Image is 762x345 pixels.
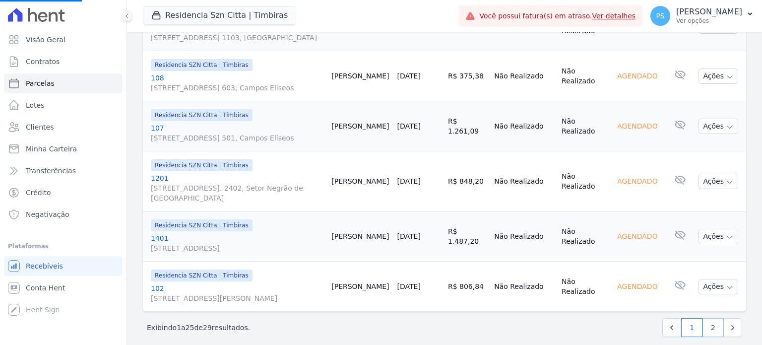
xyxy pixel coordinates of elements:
span: [STREET_ADDRESS] 603, Campos Elíseos [151,83,323,93]
td: [PERSON_NAME] [327,51,393,101]
a: 102[STREET_ADDRESS][PERSON_NAME] [151,283,323,303]
span: [STREET_ADDRESS] 501, Campos Elíseos [151,133,323,143]
span: Residencia SZN Citta | Timbiras [151,219,253,231]
td: R$ 806,84 [444,262,490,312]
p: Ver opções [676,17,742,25]
a: 1401[STREET_ADDRESS] [151,233,323,253]
a: Next [723,318,742,337]
button: Residencia Szn Citta | Timbiras [143,6,296,25]
button: Ações [698,229,738,244]
span: 29 [203,324,212,332]
td: [PERSON_NAME] [327,211,393,262]
span: Parcelas [26,78,55,88]
td: Não Realizado [558,51,609,101]
button: PS [PERSON_NAME] Ver opções [642,2,762,30]
span: Residencia SZN Citta | Timbiras [151,270,253,281]
a: Negativação [4,205,123,224]
button: Ações [698,119,738,134]
a: Conta Hent [4,278,123,298]
td: Não Realizado [558,211,609,262]
span: Contratos [26,57,60,67]
button: Ações [698,279,738,294]
span: Minha Carteira [26,144,77,154]
button: Ações [698,69,738,84]
span: Residencia SZN Citta | Timbiras [151,109,253,121]
a: [DATE] [397,232,421,240]
span: Crédito [26,188,51,198]
span: Você possui fatura(s) em atraso. [479,11,635,21]
span: Visão Geral [26,35,65,45]
span: Conta Hent [26,283,65,293]
td: R$ 848,20 [444,151,490,211]
td: Não Realizado [490,51,558,101]
a: Visão Geral [4,30,123,50]
td: Não Realizado [558,262,609,312]
div: Plataformas [8,240,119,252]
span: Residencia SZN Citta | Timbiras [151,59,253,71]
span: 1 [177,324,181,332]
td: R$ 1.487,20 [444,211,490,262]
td: Não Realizado [490,101,558,151]
a: [DATE] [397,122,421,130]
td: [PERSON_NAME] [327,151,393,211]
span: Clientes [26,122,54,132]
div: Agendado [613,174,661,188]
span: Lotes [26,100,45,110]
span: 25 [186,324,194,332]
div: Agendado [613,279,661,293]
td: Não Realizado [558,151,609,211]
td: Não Realizado [490,151,558,211]
div: Agendado [613,229,661,243]
td: [PERSON_NAME] [327,101,393,151]
span: Transferências [26,166,76,176]
span: [STREET_ADDRESS] 1103, [GEOGRAPHIC_DATA] [151,33,323,43]
p: [PERSON_NAME] [676,7,742,17]
a: 104[STREET_ADDRESS] 1103, [GEOGRAPHIC_DATA] [151,23,323,43]
span: [STREET_ADDRESS] [151,243,323,253]
a: Previous [662,318,681,337]
a: [DATE] [397,177,421,185]
a: [DATE] [397,282,421,290]
a: Parcelas [4,73,123,93]
a: Ver detalhes [592,12,636,20]
a: Clientes [4,117,123,137]
span: Negativação [26,209,69,219]
td: Não Realizado [558,101,609,151]
td: [PERSON_NAME] [327,262,393,312]
a: Contratos [4,52,123,71]
td: Não Realizado [490,211,558,262]
a: Transferências [4,161,123,181]
a: Recebíveis [4,256,123,276]
td: Não Realizado [490,262,558,312]
a: 107[STREET_ADDRESS] 501, Campos Elíseos [151,123,323,143]
a: Minha Carteira [4,139,123,159]
p: Exibindo a de resultados. [147,323,250,333]
a: 1 [681,318,702,337]
a: Crédito [4,183,123,203]
span: [STREET_ADDRESS][PERSON_NAME] [151,293,323,303]
a: 2 [702,318,724,337]
a: [DATE] [397,72,421,80]
a: Lotes [4,95,123,115]
div: Agendado [613,119,661,133]
span: [STREET_ADDRESS]. 2402, Setor Negrão de [GEOGRAPHIC_DATA] [151,183,323,203]
a: 1201[STREET_ADDRESS]. 2402, Setor Negrão de [GEOGRAPHIC_DATA] [151,173,323,203]
span: Recebíveis [26,261,63,271]
a: 108[STREET_ADDRESS] 603, Campos Elíseos [151,73,323,93]
td: R$ 375,38 [444,51,490,101]
td: R$ 1.261,09 [444,101,490,151]
span: Residencia SZN Citta | Timbiras [151,159,253,171]
div: Agendado [613,69,661,83]
span: PS [656,12,664,19]
button: Ações [698,174,738,189]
